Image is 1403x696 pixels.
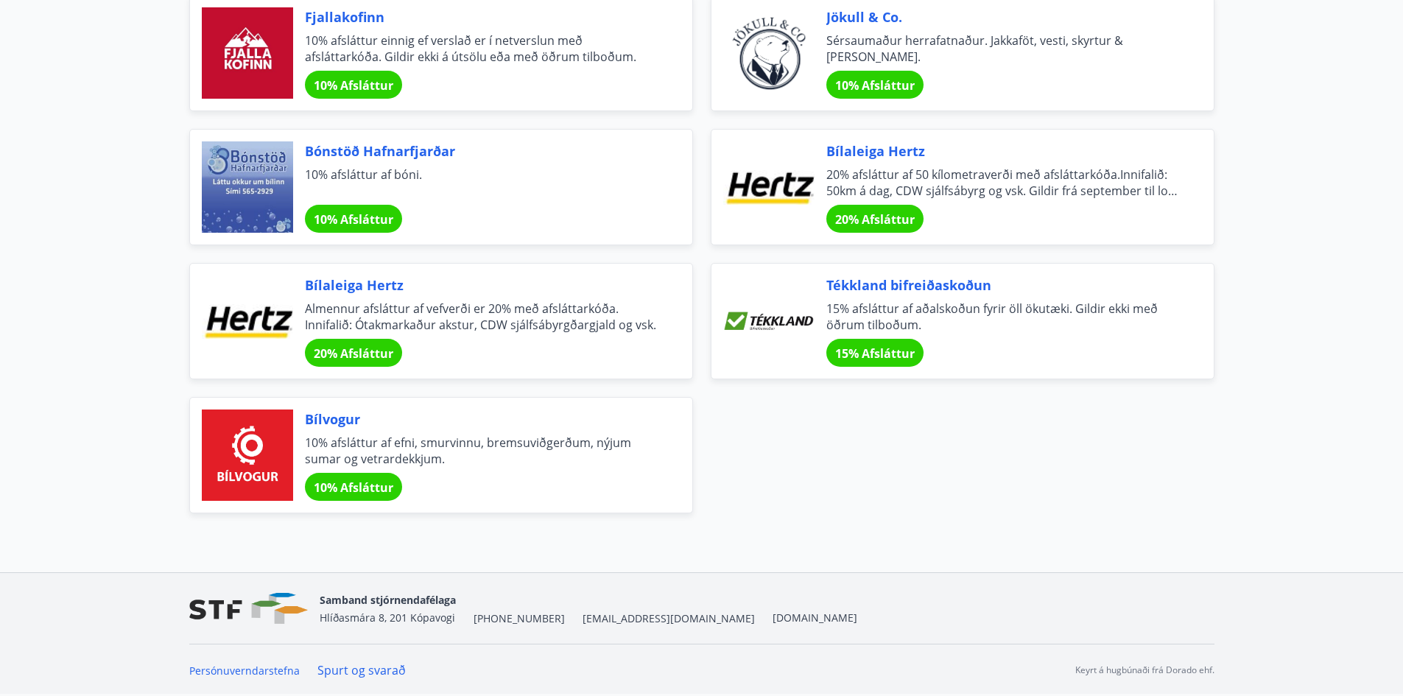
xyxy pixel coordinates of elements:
[1075,664,1214,677] p: Keyrt á hugbúnaði frá Dorado ehf.
[305,300,657,333] span: Almennur afsláttur af vefverði er 20% með afsláttarkóða. Innifalið: Ótakmarkaður akstur, CDW sjál...
[305,409,657,429] span: Bílvogur
[189,664,300,678] a: Persónuverndarstefna
[826,300,1178,333] span: 15% afsláttur af aðalskoðun fyrir öll ökutæki. Gildir ekki með öðrum tilboðum.
[314,479,393,496] span: 10% Afsláttur
[305,275,657,295] span: Bílaleiga Hertz
[826,141,1178,161] span: Bílaleiga Hertz
[314,345,393,362] span: 20% Afsláttur
[835,345,915,362] span: 15% Afsláttur
[826,7,1178,27] span: Jökull & Co.
[826,32,1178,65] span: Sérsaumaður herrafatnaður. Jakkaföt, vesti, skyrtur & [PERSON_NAME].
[305,32,657,65] span: 10% afsláttur einnig ef verslað er í netverslun með afsláttarkóða. Gildir ekki á útsölu eða með ö...
[320,611,455,625] span: Hlíðasmára 8, 201 Kópavogi
[835,77,915,94] span: 10% Afsláttur
[305,7,657,27] span: Fjallakofinn
[305,141,657,161] span: Bónstöð Hafnarfjarðar
[474,611,565,626] span: [PHONE_NUMBER]
[305,166,657,199] span: 10% afsláttur af bóni.
[189,593,308,625] img: vjCaq2fThgY3EUYqSgpjEiBg6WP39ov69hlhuPVN.png
[320,593,456,607] span: Samband stjórnendafélaga
[773,611,857,625] a: [DOMAIN_NAME]
[314,77,393,94] span: 10% Afsláttur
[826,166,1178,199] span: 20% afsláttur af 50 kílometraverði með afsláttarkóða.Innifalið: 50km á dag, CDW sjálfsábyrg og vs...
[314,211,393,228] span: 10% Afsláttur
[826,275,1178,295] span: Tékkland bifreiðaskoðun
[583,611,755,626] span: [EMAIL_ADDRESS][DOMAIN_NAME]
[317,662,406,678] a: Spurt og svarað
[835,211,915,228] span: 20% Afsláttur
[305,435,657,467] span: 10% afsláttur af efni, smurvinnu, bremsuviðgerðum, nýjum sumar og vetrardekkjum.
